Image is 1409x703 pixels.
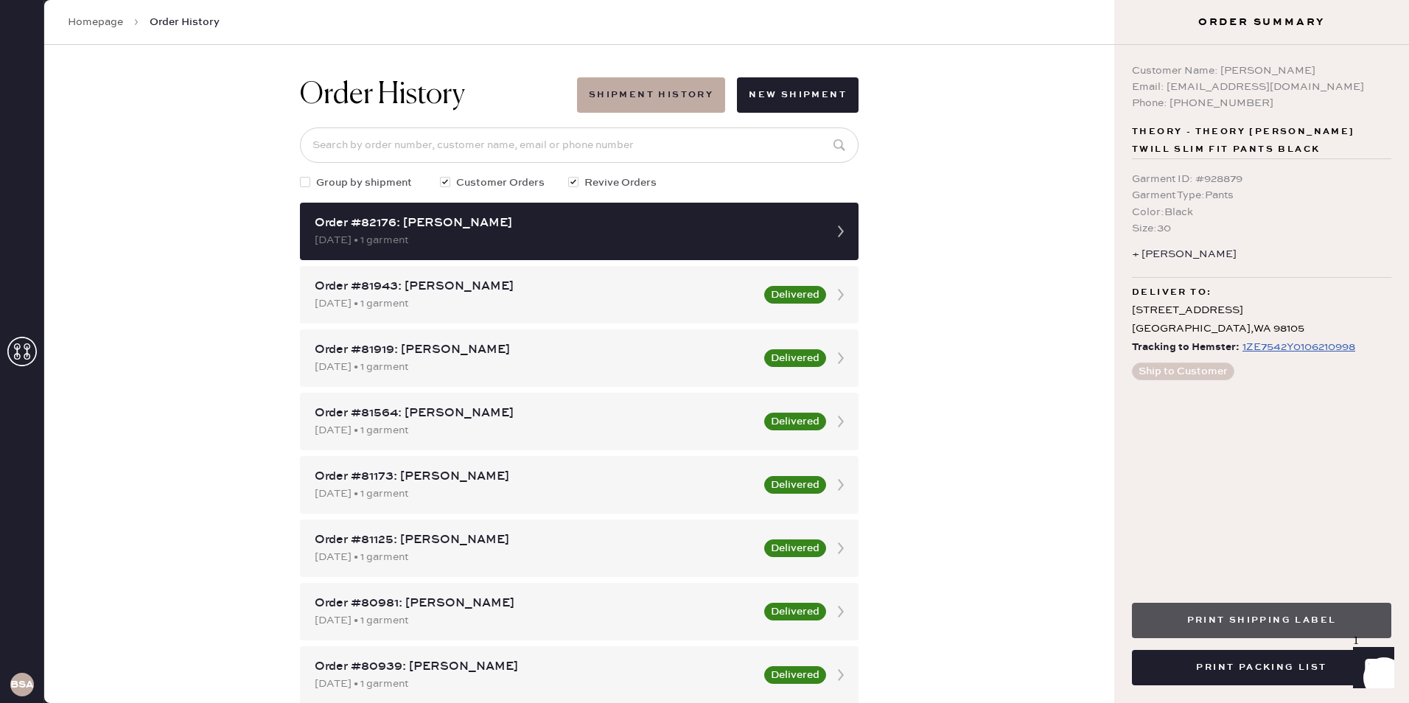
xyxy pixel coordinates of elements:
[1132,650,1391,685] button: Print Packing List
[150,15,220,29] span: Order History
[1132,363,1234,380] button: Ship to Customer
[315,486,755,502] div: [DATE] • 1 garment
[1339,637,1402,700] iframe: Front Chat
[10,679,34,690] h3: BSA
[1132,612,1391,626] a: Print Shipping Label
[300,77,465,113] h1: Order History
[315,341,755,359] div: Order #81919: [PERSON_NAME]
[1132,79,1391,95] div: Email: [EMAIL_ADDRESS][DOMAIN_NAME]
[1114,15,1409,29] h3: Order Summary
[315,612,755,629] div: [DATE] • 1 garment
[456,175,545,191] span: Customer Orders
[764,666,826,684] button: Delivered
[1242,338,1355,356] div: https://www.ups.com/track?loc=en_US&tracknum=1ZE7542Y0106210998&requester=WT/trackdetails
[1132,123,1391,158] span: THEORY - Theory [PERSON_NAME] Twill Slim Fit Pants Black
[315,405,755,422] div: Order #81564: [PERSON_NAME]
[1132,95,1391,111] div: Phone: [PHONE_NUMBER]
[316,175,412,191] span: Group by shipment
[1132,246,1391,262] div: + [PERSON_NAME]
[764,413,826,430] button: Delivered
[300,127,859,163] input: Search by order number, customer name, email or phone number
[315,359,755,375] div: [DATE] • 1 garment
[764,539,826,557] button: Delivered
[315,468,755,486] div: Order #81173: [PERSON_NAME]
[315,295,755,312] div: [DATE] • 1 garment
[764,349,826,367] button: Delivered
[315,549,755,565] div: [DATE] • 1 garment
[315,214,817,232] div: Order #82176: [PERSON_NAME]
[315,658,755,676] div: Order #80939: [PERSON_NAME]
[315,676,755,692] div: [DATE] • 1 garment
[764,476,826,494] button: Delivered
[315,422,755,438] div: [DATE] • 1 garment
[1132,171,1391,187] div: Garment ID : # 928879
[315,531,755,549] div: Order #81125: [PERSON_NAME]
[1132,603,1391,638] button: Print Shipping Label
[1132,301,1391,338] div: [STREET_ADDRESS] [GEOGRAPHIC_DATA] , WA 98105
[1132,204,1391,220] div: Color : Black
[1240,338,1355,357] a: 1ZE7542Y0106210998
[1132,284,1212,301] span: Deliver to:
[315,232,817,248] div: [DATE] • 1 garment
[68,15,123,29] a: Homepage
[315,278,755,295] div: Order #81943: [PERSON_NAME]
[1132,338,1240,357] span: Tracking to Hemster:
[737,77,859,113] button: New Shipment
[584,175,657,191] span: Revive Orders
[1132,187,1391,203] div: Garment Type : Pants
[577,77,725,113] button: Shipment History
[1132,220,1391,237] div: Size : 30
[315,595,755,612] div: Order #80981: [PERSON_NAME]
[764,286,826,304] button: Delivered
[1132,63,1391,79] div: Customer Name: [PERSON_NAME]
[764,603,826,620] button: Delivered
